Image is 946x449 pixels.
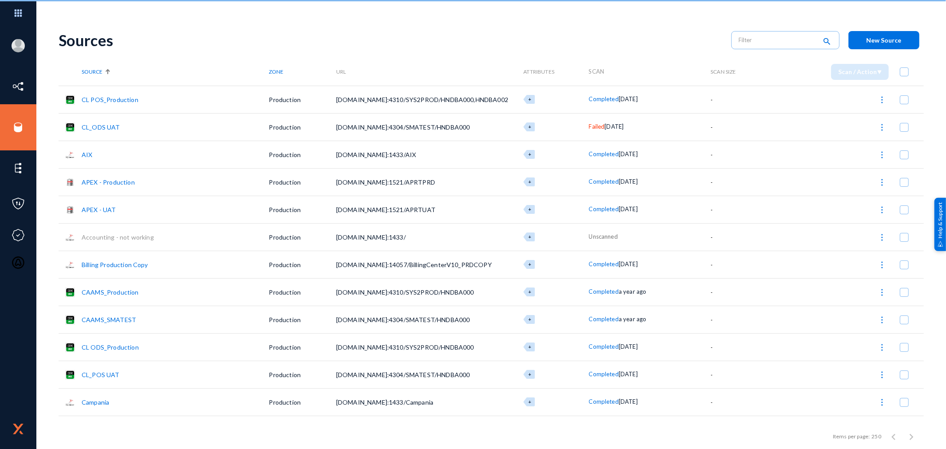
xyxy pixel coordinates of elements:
[65,260,75,270] img: sqlserver.png
[65,122,75,132] img: db2.png
[878,398,887,407] img: icon-more.svg
[619,150,638,158] span: [DATE]
[65,232,75,242] img: sqlserver.png
[82,68,102,75] span: Source
[619,343,638,350] span: [DATE]
[269,113,336,141] td: Production
[12,256,25,269] img: icon-oauth.svg
[589,178,619,185] span: Completed
[878,343,887,352] img: icon-more.svg
[710,196,764,223] td: -
[65,370,75,380] img: db2.png
[528,344,531,350] span: +
[269,333,336,361] td: Production
[528,96,531,102] span: +
[710,278,764,306] td: -
[12,197,25,210] img: icon-policies.svg
[269,278,336,306] td: Production
[878,150,887,159] img: icon-more.svg
[65,177,75,187] img: oracle.png
[336,178,435,186] span: [DOMAIN_NAME]:1521/APRTPRD
[269,168,336,196] td: Production
[710,68,736,75] span: Scan Size
[65,343,75,352] img: db2.png
[65,95,75,105] img: db2.png
[336,288,474,296] span: [DOMAIN_NAME]:4310/SYS2PROD/HNDBA000
[82,343,139,351] a: CL ODS_Production
[336,96,508,103] span: [DOMAIN_NAME]:4310/SYS2PROD/HNDBA000,HNDBA002
[878,370,887,379] img: icon-more.svg
[605,123,624,130] span: [DATE]
[822,36,832,48] mat-icon: search
[589,315,619,323] span: Completed
[82,151,92,158] a: AIX
[65,288,75,297] img: db2.png
[710,361,764,388] td: -
[885,428,903,445] button: Previous page
[528,289,531,295] span: +
[878,233,887,242] img: icon-more.svg
[619,315,647,323] span: a year ago
[878,260,887,269] img: icon-more.svg
[269,196,336,223] td: Production
[589,68,604,75] span: Scan
[619,205,638,213] span: [DATE]
[710,416,764,443] td: -
[269,388,336,416] td: Production
[269,68,284,75] span: Zone
[269,361,336,388] td: Production
[903,428,920,445] button: Next page
[65,205,75,215] img: oracle.png
[82,206,116,213] a: APEX - UAT
[710,306,764,333] td: -
[589,343,619,350] span: Completed
[710,86,764,113] td: -
[12,228,25,242] img: icon-compliance.svg
[269,223,336,251] td: Production
[528,399,531,405] span: +
[82,371,120,378] a: CL_POS UAT
[589,95,619,102] span: Completed
[528,316,531,322] span: +
[589,205,619,213] span: Completed
[523,68,554,75] span: Attributes
[82,261,148,268] a: Billing Production Copy
[336,123,470,131] span: [DOMAIN_NAME]:4304/SMATEST/HNDBA000
[528,206,531,212] span: +
[878,288,887,297] img: icon-more.svg
[878,315,887,324] img: icon-more.svg
[528,151,531,157] span: +
[589,150,619,158] span: Completed
[269,141,336,168] td: Production
[528,261,531,267] span: +
[12,39,25,52] img: blank-profile-picture.png
[619,398,638,405] span: [DATE]
[82,178,135,186] a: APEX - Production
[710,223,764,251] td: -
[336,371,470,378] span: [DOMAIN_NAME]:4304/SMATEST/HNDBA000
[336,151,416,158] span: [DOMAIN_NAME]:1433/AIX
[59,31,722,49] div: Sources
[589,370,619,378] span: Completed
[528,179,531,185] span: +
[710,168,764,196] td: -
[848,31,919,49] button: New Source
[710,251,764,278] td: -
[710,388,764,416] td: -
[619,288,647,295] span: a year ago
[619,95,638,102] span: [DATE]
[872,433,881,441] div: 250
[336,398,433,406] span: [DOMAIN_NAME]:1433/Campania
[336,68,346,75] span: URL
[589,288,619,295] span: Completed
[65,150,75,160] img: sqlserver.png
[82,96,138,103] a: CL POS_Production
[336,316,470,323] span: [DOMAIN_NAME]:4304/SMATEST/HNDBA000
[12,80,25,93] img: icon-inventory.svg
[336,343,474,351] span: [DOMAIN_NAME]:4310/SYS2PROD/HNDBA000
[619,370,638,378] span: [DATE]
[878,95,887,104] img: icon-more.svg
[82,288,139,296] a: CAAMS_Production
[336,206,436,213] span: [DOMAIN_NAME]:1521/APRTUAT
[619,260,638,268] span: [DATE]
